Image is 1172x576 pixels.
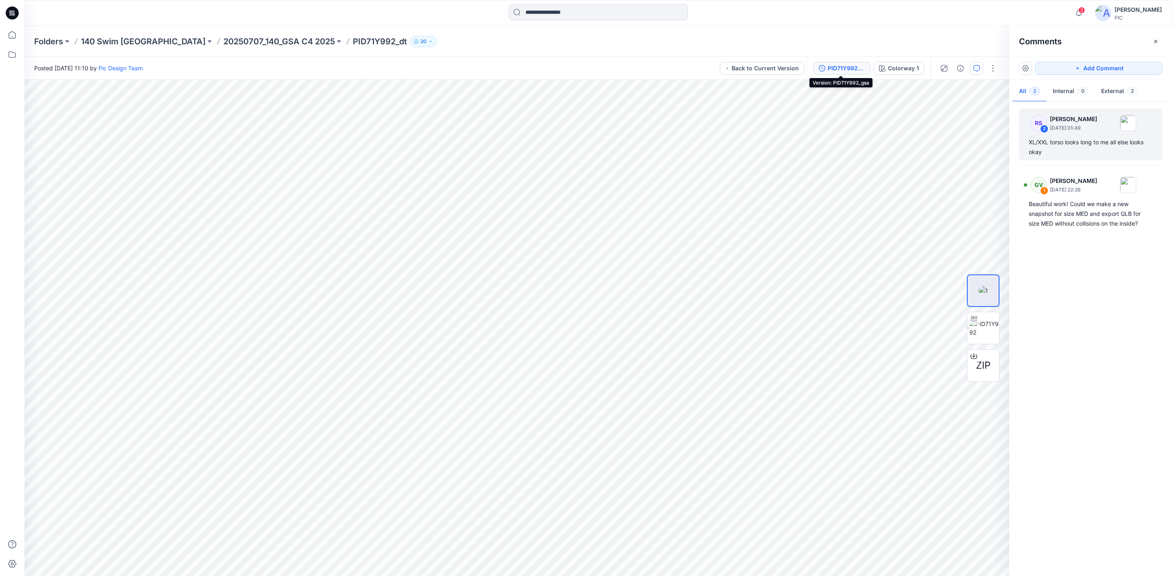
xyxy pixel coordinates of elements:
p: PID71Y992_dt [353,36,407,47]
button: External [1095,81,1144,102]
div: 2 [1040,125,1048,133]
button: All [1012,81,1046,102]
button: Details [954,62,967,75]
span: 0 [1078,87,1088,95]
img: avatar [1095,5,1111,21]
button: Colorway 1 [874,62,924,75]
a: Folders [34,36,63,47]
button: PID71Y992_gsa [813,62,870,75]
p: [PERSON_NAME] [1050,114,1097,124]
div: Colorway 1 [888,64,919,73]
h2: Comments [1019,37,1062,46]
a: 140 Swim [GEOGRAPHIC_DATA] [81,36,206,47]
a: 20250707_140_GSA C4 2025 [223,36,335,47]
span: 2 [1030,87,1040,95]
div: PID71Y992_gsa [828,64,865,73]
div: RS [1030,115,1047,131]
button: 20 [410,36,437,47]
span: Posted [DATE] 11:10 by [34,64,143,72]
p: [PERSON_NAME] [1050,176,1097,186]
button: Add Comment [1035,62,1162,75]
div: GV [1030,177,1047,193]
p: [DATE] 01:49 [1050,124,1097,132]
img: 1 [979,286,988,295]
span: 2 [1127,87,1137,95]
span: ZIP [976,358,991,373]
p: [DATE] 22:26 [1050,186,1097,194]
p: 20 [420,37,426,46]
span: 3 [1078,7,1085,13]
div: [PERSON_NAME] [1115,5,1162,15]
a: Pic Design Team [98,65,143,72]
div: 1 [1040,187,1048,195]
div: PIC [1115,15,1162,21]
button: Back to Current Version [720,62,804,75]
div: Beautiful work! Could we make a new snapshot for size MED and export GLB for size MED without col... [1029,199,1152,228]
img: PID71Y992 [969,320,999,337]
div: XL/XXL torso looks long to me all else looks okay [1029,137,1152,157]
button: Internal [1046,81,1095,102]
